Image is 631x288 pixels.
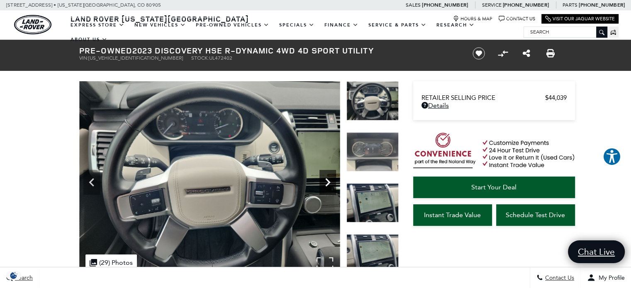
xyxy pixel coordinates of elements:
[546,48,555,58] a: Print this Pre-Owned 2023 Discovery HSE R-Dynamic 4WD 4D Sport Utility
[545,16,615,22] a: Visit Our Jaguar Website
[71,14,249,24] span: Land Rover [US_STATE][GEOGRAPHIC_DATA]
[482,2,501,8] span: Service
[191,18,274,32] a: Pre-Owned Vehicles
[83,170,100,195] div: Previous
[363,18,431,32] a: Service & Parts
[274,18,319,32] a: Specials
[66,18,129,32] a: EXPRESS STORE
[346,183,399,223] img: Used 2023 Eiger Gray Metallic Land Rover HSE R-Dynamic image 15
[6,2,161,8] a: [STREET_ADDRESS] • [US_STATE][GEOGRAPHIC_DATA], CO 80905
[603,148,621,167] aside: Accessibility Help Desk
[581,267,631,288] button: Open user profile menu
[422,2,468,8] a: [PHONE_NUMBER]
[574,246,619,257] span: Chat Live
[496,204,575,226] a: Schedule Test Drive
[524,27,607,37] input: Search
[4,271,23,280] img: Opt-Out Icon
[568,240,625,263] a: Chat Live
[14,15,51,34] img: Land Rover
[543,274,574,281] span: Contact Us
[88,55,183,61] span: [US_VEHICLE_IDENTIFICATION_NUMBER]
[497,47,509,60] button: Compare Vehicle
[424,211,481,219] span: Instant Trade Value
[79,46,459,55] h1: 2023 Discovery HSE R-Dynamic 4WD 4D Sport Utility
[209,55,232,61] span: UL472402
[579,2,625,8] a: [PHONE_NUMBER]
[503,2,549,8] a: [PHONE_NUMBER]
[603,148,621,166] button: Explore your accessibility options
[506,211,565,219] span: Schedule Test Drive
[431,18,480,32] a: Research
[129,18,191,32] a: New Vehicles
[545,94,567,102] span: $44,039
[470,47,488,60] button: Save vehicle
[79,81,340,277] img: Used 2023 Eiger Gray Metallic Land Rover HSE R-Dynamic image 13
[79,55,88,61] span: VIN:
[79,45,132,56] strong: Pre-Owned
[421,94,567,102] a: Retailer Selling Price $44,039
[191,55,209,61] span: Stock:
[406,2,421,8] span: Sales
[66,18,524,47] nav: Main Navigation
[413,177,575,198] a: Start Your Deal
[563,2,577,8] span: Parts
[421,102,567,109] a: Details
[499,16,535,22] a: Contact Us
[319,18,363,32] a: Finance
[346,132,399,172] img: Used 2023 Eiger Gray Metallic Land Rover HSE R-Dynamic image 14
[319,170,336,195] div: Next
[85,254,137,271] div: (29) Photos
[346,234,399,273] img: Used 2023 Eiger Gray Metallic Land Rover HSE R-Dynamic image 16
[66,14,254,24] a: Land Rover [US_STATE][GEOGRAPHIC_DATA]
[523,48,530,58] a: Share this Pre-Owned 2023 Discovery HSE R-Dynamic 4WD 4D Sport Utility
[66,32,112,47] a: About Us
[14,15,51,34] a: land-rover
[4,271,23,280] section: Click to Open Cookie Consent Modal
[595,274,625,281] span: My Profile
[453,16,492,22] a: Hours & Map
[346,81,399,121] img: Used 2023 Eiger Gray Metallic Land Rover HSE R-Dynamic image 13
[421,94,545,102] span: Retailer Selling Price
[471,183,516,191] span: Start Your Deal
[413,204,492,226] a: Instant Trade Value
